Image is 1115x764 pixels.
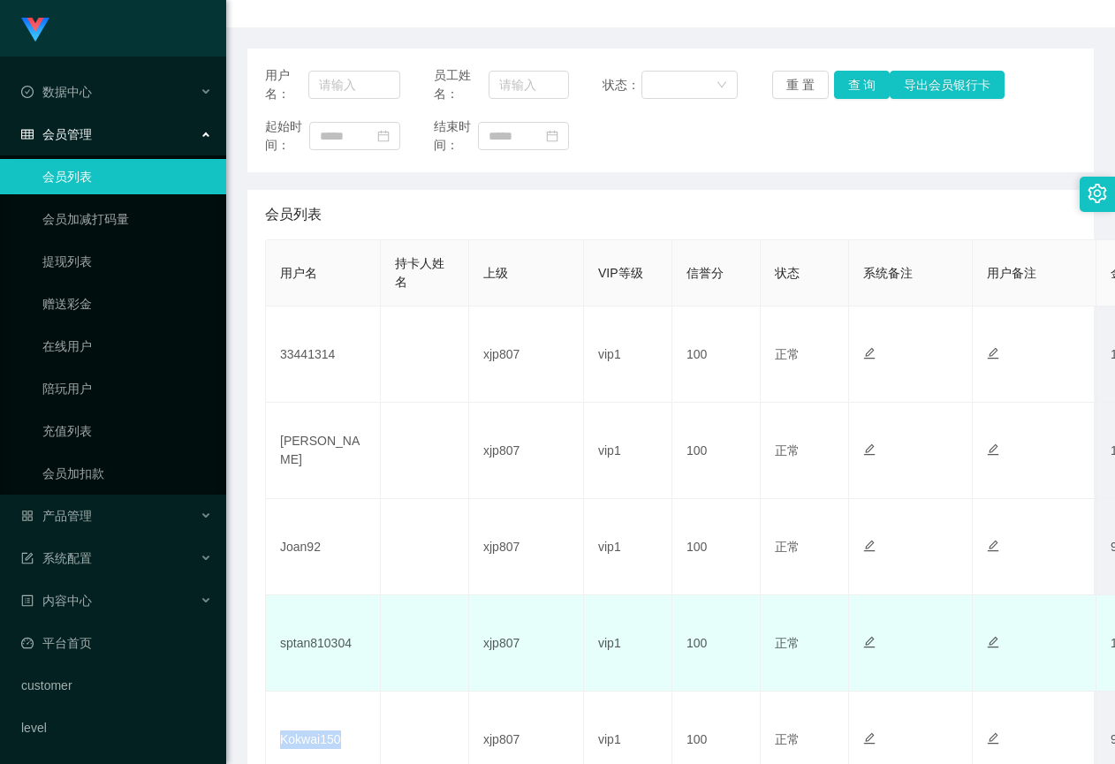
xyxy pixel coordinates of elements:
i: 图标: form [21,552,34,564]
span: 内容中心 [21,594,92,608]
span: 数据中心 [21,85,92,99]
span: 信誉分 [686,266,724,280]
span: 用户名 [280,266,317,280]
a: 会员加扣款 [42,456,212,491]
a: 陪玩用户 [42,371,212,406]
i: 图标: setting [1088,184,1107,203]
img: logo.9652507e.png [21,18,49,42]
button: 重 置 [772,71,829,99]
span: 正常 [775,732,800,746]
input: 请输入 [489,71,569,99]
i: 图标: profile [21,594,34,607]
button: 查 询 [834,71,891,99]
i: 图标: appstore-o [21,510,34,522]
i: 图标: table [21,128,34,140]
td: xjp807 [469,499,584,595]
span: 状态 [775,266,800,280]
a: 会员加减打码量 [42,201,212,237]
i: 图标: edit [863,540,876,552]
span: VIP等级 [598,266,643,280]
span: 持卡人姓名 [395,256,444,289]
i: 图标: edit [987,347,999,359]
a: 会员列表 [42,159,212,194]
i: 图标: edit [863,732,876,745]
td: vip1 [584,499,672,595]
td: vip1 [584,306,672,403]
span: 会员管理 [21,127,92,141]
a: 赠送彩金 [42,286,212,321]
span: 会员列表 [265,204,322,225]
td: 100 [672,403,761,499]
a: 图标: dashboard平台首页 [21,625,212,661]
i: 图标: down [717,79,727,92]
a: 充值列表 [42,413,212,449]
td: xjp807 [469,306,584,403]
i: 图标: calendar [546,130,558,142]
span: 产品管理 [21,509,92,523]
input: 请输入 [308,71,400,99]
button: 导出会员银行卡 [890,71,1005,99]
span: 员工姓名： [434,66,489,103]
i: 图标: edit [863,347,876,359]
span: 起始时间： [265,117,309,155]
td: vip1 [584,403,672,499]
span: 状态： [603,76,641,95]
span: 系统配置 [21,551,92,565]
td: 33441314 [266,306,381,403]
span: 上级 [483,266,508,280]
i: 图标: edit [987,540,999,552]
i: 图标: edit [987,443,999,456]
i: 图标: edit [863,443,876,456]
a: 在线用户 [42,329,212,364]
span: 用户备注 [987,266,1036,280]
td: [PERSON_NAME] [266,403,381,499]
i: 图标: check-circle-o [21,86,34,98]
span: 用户名： [265,66,308,103]
span: 正常 [775,443,800,458]
i: 图标: edit [987,732,999,745]
span: 结束时间： [434,117,478,155]
a: level [21,710,212,745]
td: Joan92 [266,499,381,595]
a: 提现列表 [42,244,212,279]
span: 系统备注 [863,266,913,280]
td: xjp807 [469,403,584,499]
span: 正常 [775,540,800,554]
span: 正常 [775,347,800,361]
i: 图标: calendar [377,130,390,142]
a: customer [21,668,212,703]
td: 100 [672,306,761,403]
td: 100 [672,499,761,595]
